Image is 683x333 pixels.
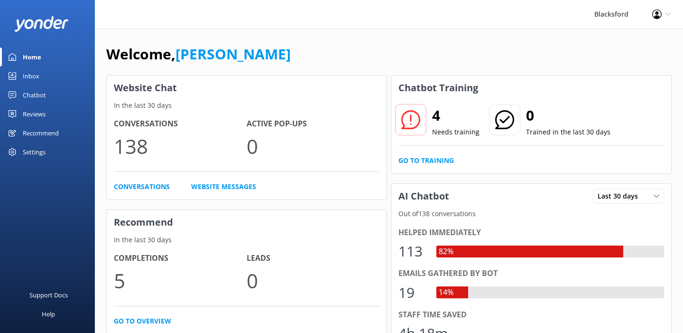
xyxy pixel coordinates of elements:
p: 0 [247,130,379,162]
h4: Completions [114,252,247,265]
a: Go to Training [398,155,454,166]
h3: Recommend [107,210,387,235]
p: In the last 30 days [107,235,387,245]
div: Staff time saved [398,309,664,321]
h3: Chatbot Training [391,76,485,100]
span: Last 30 days [598,191,644,201]
p: Needs training [432,127,480,137]
div: Recommend [23,124,59,143]
a: [PERSON_NAME] [175,44,291,64]
a: Go to overview [114,316,171,326]
div: Chatbot [23,86,46,105]
h3: AI Chatbot [391,184,456,209]
p: In the last 30 days [107,100,387,111]
h2: 4 [432,104,480,127]
h4: Active Pop-ups [247,118,379,130]
div: Helped immediately [398,227,664,239]
p: 0 [247,265,379,296]
div: 19 [398,281,427,304]
div: Help [42,304,55,323]
p: Out of 138 conversations [391,209,671,219]
img: yonder-white-logo.png [14,16,69,32]
div: 14% [436,286,456,299]
p: Trained in the last 30 days [526,127,610,137]
div: Emails gathered by bot [398,267,664,280]
div: Settings [23,143,46,162]
h1: Welcome, [106,43,291,66]
p: 138 [114,130,247,162]
div: Inbox [23,67,39,86]
h2: 0 [526,104,610,127]
h3: Website Chat [107,76,387,100]
div: Support Docs [29,285,68,304]
h4: Conversations [114,118,247,130]
a: Conversations [114,181,170,192]
div: Reviews [23,105,46,124]
div: Home [23,48,41,67]
p: 5 [114,265,247,296]
div: 113 [398,240,427,263]
div: 82% [436,246,456,258]
a: Website Messages [191,181,256,192]
h4: Leads [247,252,379,265]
